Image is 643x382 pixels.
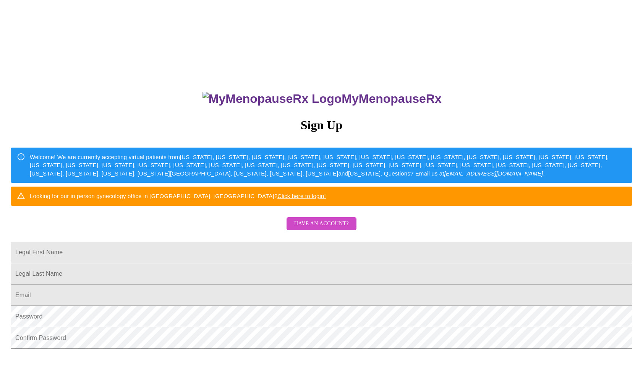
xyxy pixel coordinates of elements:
div: Looking for our in person gynecology office in [GEOGRAPHIC_DATA], [GEOGRAPHIC_DATA]? [30,189,326,203]
button: Have an account? [287,217,356,231]
h3: MyMenopauseRx [12,92,633,106]
img: MyMenopauseRx Logo [202,92,342,106]
em: [EMAIL_ADDRESS][DOMAIN_NAME] [444,170,543,177]
div: Welcome! We are currently accepting virtual patients from [US_STATE], [US_STATE], [US_STATE], [US... [30,150,626,180]
span: Have an account? [294,219,349,229]
a: Click here to login! [277,193,326,199]
a: Have an account? [285,225,358,232]
h3: Sign Up [11,118,632,132]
